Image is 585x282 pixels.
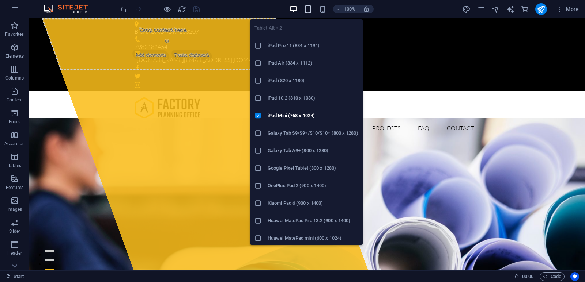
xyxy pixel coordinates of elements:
[540,272,565,281] button: Code
[268,234,358,243] h6: Huawei MatePad mini (600 x 1024)
[42,5,97,13] img: Editor Logo
[333,5,359,13] button: 100%
[16,241,25,243] button: 2
[535,3,547,15] button: publish
[268,216,358,225] h6: Huawei MatePad Pro 13.2 (900 x 1400)
[5,31,24,37] p: Favorites
[491,5,500,13] i: Navigator
[477,5,485,13] i: Pages (Ctrl+Alt+S)
[7,97,23,103] p: Content
[268,111,358,120] h6: iPad Mini (768 x 1024)
[8,163,21,169] p: Tables
[5,53,24,59] p: Elements
[543,272,561,281] span: Code
[363,6,370,12] i: On resize automatically adjust zoom level to fit chosen device.
[6,185,23,190] p: Features
[16,232,25,233] button: 1
[7,206,22,212] p: Images
[268,94,358,103] h6: iPad 10.2 (810 x 1080)
[462,5,471,13] button: design
[101,32,141,42] span: Add elements
[268,199,358,208] h6: Xiaomi Pad 6 (900 x 1400)
[506,5,515,13] button: text_generator
[268,41,358,50] h6: iPad Pro 11 (834 x 1194)
[491,5,500,13] button: navigator
[527,274,528,279] span: :
[514,272,534,281] h6: Session time
[7,250,22,256] p: Header
[119,5,128,13] button: undo
[268,76,358,85] h6: iPad (820 x 1180)
[141,32,185,42] span: Paste clipboard
[4,141,25,147] p: Accordion
[570,272,579,281] button: Usercentrics
[268,164,358,173] h6: Google Pixel Tablet (800 x 1280)
[268,59,358,67] h6: iPad Air (834 x 1112)
[5,75,24,81] p: Columns
[16,250,25,252] button: 3
[477,5,486,13] button: pages
[268,181,358,190] h6: OnePlus Pad 2 (900 x 1400)
[522,272,533,281] span: 00 00
[521,5,529,13] i: Commerce
[6,272,24,281] a: Click to cancel selection. Double-click to open Pages
[268,146,358,155] h6: Galaxy Tab A9+ (800 x 1280)
[556,5,579,13] span: More
[177,5,186,13] button: reload
[553,3,582,15] button: More
[119,5,128,13] i: Undo: Change link (Ctrl+Z)
[521,5,529,13] button: commerce
[462,5,471,13] i: Design (Ctrl+Alt+Y)
[537,5,545,13] i: Publish
[163,5,171,13] button: Click here to leave preview mode and continue editing
[506,5,514,13] i: AI Writer
[9,228,20,234] p: Slider
[268,129,358,138] h6: Galaxy Tab S9/S9+/S10/S10+ (800 x 1280)
[344,5,356,13] h6: 100%
[9,119,21,125] p: Boxes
